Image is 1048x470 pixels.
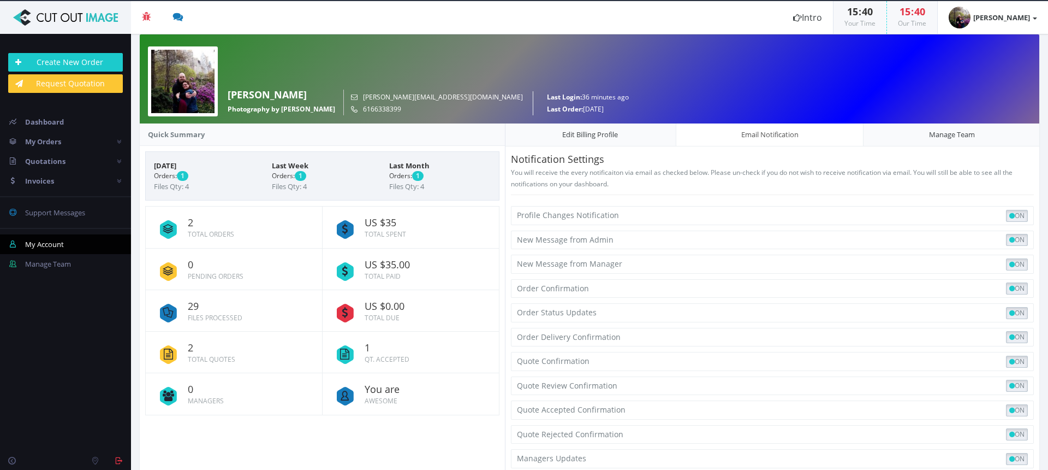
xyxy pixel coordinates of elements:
small: Orders: [154,171,255,181]
a: Manage Team [864,123,1040,146]
button: ON [1006,283,1028,295]
small: Awesome [365,396,397,406]
a: Intro [782,1,833,34]
div: New Message from Manager [517,258,772,270]
span: US $35.00 [365,260,491,271]
small: [PERSON_NAME][EMAIL_ADDRESS][DOMAIN_NAME] [351,91,523,103]
div: Order Status Updates [517,307,772,319]
span: 29 [188,301,314,312]
span: US $0.00 [365,301,491,312]
span: 2 [188,218,314,228]
span: ON [1009,308,1025,318]
a: US $35.00 Total Paid [331,249,491,290]
a: 29 Files Processed [154,290,314,331]
p: Notification Settings [511,152,1034,167]
small: Orders: [272,171,373,181]
small: Files Processed [188,313,242,322]
span: 0 [188,260,314,271]
button: ON [1006,428,1028,440]
span: Quotations [25,156,65,166]
span: 0 [188,384,314,395]
small: Our Time [898,19,926,28]
a: Email Notification [676,123,864,146]
small: Total Due [365,313,400,322]
strong: Last Login: [547,92,582,102]
span: ON [1009,454,1025,464]
small: Total Orders [188,230,234,239]
a: 1 QT. Accepted [331,332,491,373]
strong: [PERSON_NAME] [973,13,1030,22]
a: US $35 Total Spent [331,207,491,248]
span: ON [1009,357,1025,367]
div: Quote Accepted Confirmation [517,404,772,416]
div: Profile Changes Notification [517,209,772,221]
span: 15 [847,5,858,18]
a: 0 Managers [154,373,314,414]
button: ON [1006,331,1028,343]
small: Total Paid [365,272,401,281]
span: 1 [295,171,306,181]
small: Managers [188,396,224,406]
button: ON [1006,210,1028,222]
span: My Account [25,239,64,249]
a: Request Quotation [8,74,123,93]
span: ON [1009,260,1025,269]
button: ON [1006,258,1028,271]
small: 6166338399 [351,103,523,115]
span: 1 [412,171,424,181]
button: ON [1006,404,1028,416]
button: ON [1006,234,1028,246]
span: ON [1009,381,1025,391]
span: Files Qty: 4 [389,181,424,191]
small: Total Quotes [188,355,235,364]
span: US $35 [365,218,491,228]
span: 1 [177,171,188,181]
strong: Last Order: [547,104,583,114]
div: Order Confirmation [517,283,772,295]
span: 40 [914,5,925,18]
button: ON [1006,307,1028,319]
div: Managers Updates [517,453,772,465]
span: Photography by [PERSON_NAME] [228,103,335,115]
span: You are [365,384,491,395]
strong: [PERSON_NAME] [228,88,307,101]
button: ON [1006,356,1028,368]
div: Quote Rejected Confirmation [517,428,772,440]
a: US $0.00 Total Due [331,290,491,331]
span: Files Qty: 4 [154,181,189,191]
span: 15 [900,5,910,18]
a: [PERSON_NAME] [938,1,1048,34]
small: 36 minutes ago [541,91,629,103]
span: My Orders [25,137,61,146]
small: Total Spent [365,230,406,239]
span: Last Week [272,160,373,171]
span: ON [1009,211,1025,221]
span: : [910,5,914,18]
small: [DATE] [541,103,629,115]
small: QT. Accepted [365,355,409,364]
small: Pending Orders [188,272,243,281]
img: Cut Out Image [8,9,123,26]
span: 2 [188,343,314,354]
a: 0 Pending Orders [154,249,314,290]
small: Orders: [389,171,491,181]
span: Manage Team [25,259,71,269]
small: Your Time [844,19,876,28]
span: Support Messages [25,208,85,218]
div: New Message from Admin [517,234,772,246]
span: 40 [862,5,873,18]
span: 1 [365,343,491,354]
div: Quote Confirmation [517,355,772,367]
span: Last Month [389,160,491,171]
strong: Quick Summary [148,130,205,139]
span: Dashboard [25,117,64,127]
span: ON [1009,332,1025,342]
a: Create New Order [8,53,123,72]
span: ON [1009,430,1025,439]
span: Files Qty: 4 [272,181,307,191]
img: 8f1b9c57a3b45661e0c95c547e346019 [949,7,970,28]
span: [DATE] [154,160,255,171]
button: ON [1006,380,1028,392]
a: Edit Billing Profile [505,123,676,146]
span: ON [1009,406,1025,415]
